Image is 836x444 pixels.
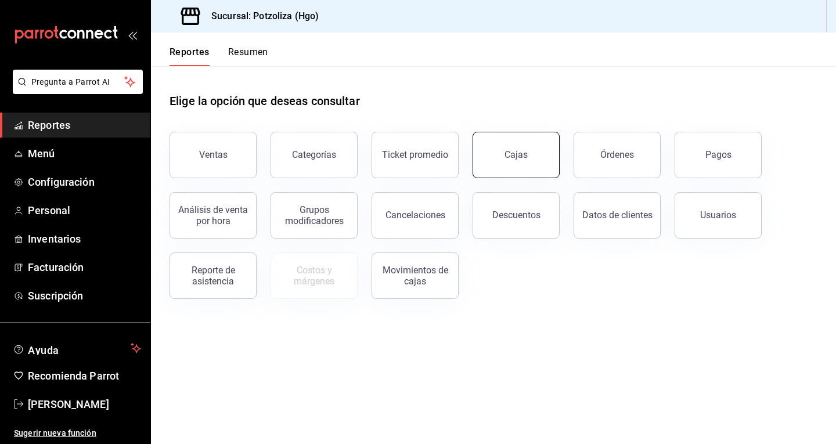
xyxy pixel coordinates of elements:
[202,9,319,23] h3: Sucursal: Potzoliza (Hgo)
[14,427,141,439] span: Sugerir nueva función
[379,265,451,287] div: Movimientos de cajas
[574,192,661,239] button: Datos de clientes
[372,192,459,239] button: Cancelaciones
[372,132,459,178] button: Ticket promedio
[28,231,141,247] span: Inventarios
[28,259,141,275] span: Facturación
[177,204,249,226] div: Análisis de venta por hora
[382,149,448,160] div: Ticket promedio
[28,396,141,412] span: [PERSON_NAME]
[199,149,228,160] div: Ventas
[170,252,257,299] button: Reporte de asistencia
[170,46,268,66] div: navigation tabs
[170,132,257,178] button: Ventas
[700,210,736,221] div: Usuarios
[600,149,634,160] div: Órdenes
[675,132,762,178] button: Pagos
[28,288,141,304] span: Suscripción
[170,92,360,110] h1: Elige la opción que deseas consultar
[473,192,560,239] button: Descuentos
[278,265,350,287] div: Costos y márgenes
[574,132,661,178] button: Órdenes
[473,132,560,178] button: Cajas
[492,210,540,221] div: Descuentos
[8,84,143,96] a: Pregunta a Parrot AI
[28,174,141,190] span: Configuración
[271,252,358,299] button: Contrata inventarios para ver este reporte
[271,192,358,239] button: Grupos modificadores
[228,46,268,66] button: Resumen
[271,132,358,178] button: Categorías
[705,149,732,160] div: Pagos
[28,368,141,384] span: Recomienda Parrot
[582,210,653,221] div: Datos de clientes
[170,46,210,66] button: Reportes
[128,30,137,39] button: open_drawer_menu
[675,192,762,239] button: Usuarios
[385,210,445,221] div: Cancelaciones
[505,149,528,160] div: Cajas
[28,341,126,355] span: Ayuda
[28,146,141,161] span: Menú
[13,70,143,94] button: Pregunta a Parrot AI
[28,203,141,218] span: Personal
[292,149,336,160] div: Categorías
[278,204,350,226] div: Grupos modificadores
[28,117,141,133] span: Reportes
[177,265,249,287] div: Reporte de asistencia
[31,76,125,88] span: Pregunta a Parrot AI
[170,192,257,239] button: Análisis de venta por hora
[372,252,459,299] button: Movimientos de cajas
